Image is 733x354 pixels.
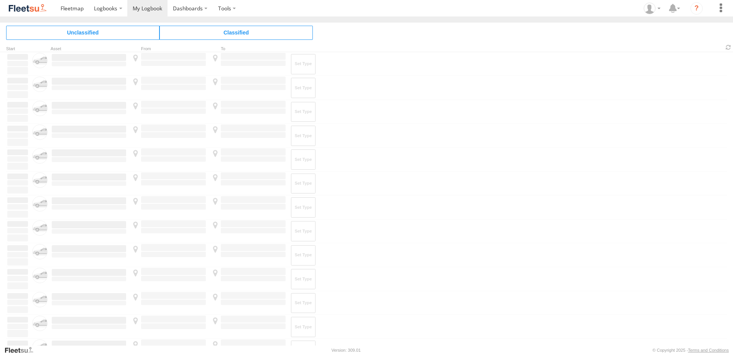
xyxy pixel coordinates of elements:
[652,348,729,352] div: © Copyright 2025 -
[688,348,729,352] a: Terms and Conditions
[6,47,29,51] div: Click to Sort
[51,47,127,51] div: Asset
[724,44,733,51] span: Refresh
[690,2,703,15] i: ?
[4,346,39,354] a: Visit our Website
[6,26,159,39] span: Click to view Unclassified Trips
[130,47,207,51] div: From
[159,26,313,39] span: Click to view Classified Trips
[332,348,361,352] div: Version: 309.01
[210,47,287,51] div: To
[641,3,663,14] div: Anthony Winton
[8,3,48,13] img: fleetsu-logo-horizontal.svg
